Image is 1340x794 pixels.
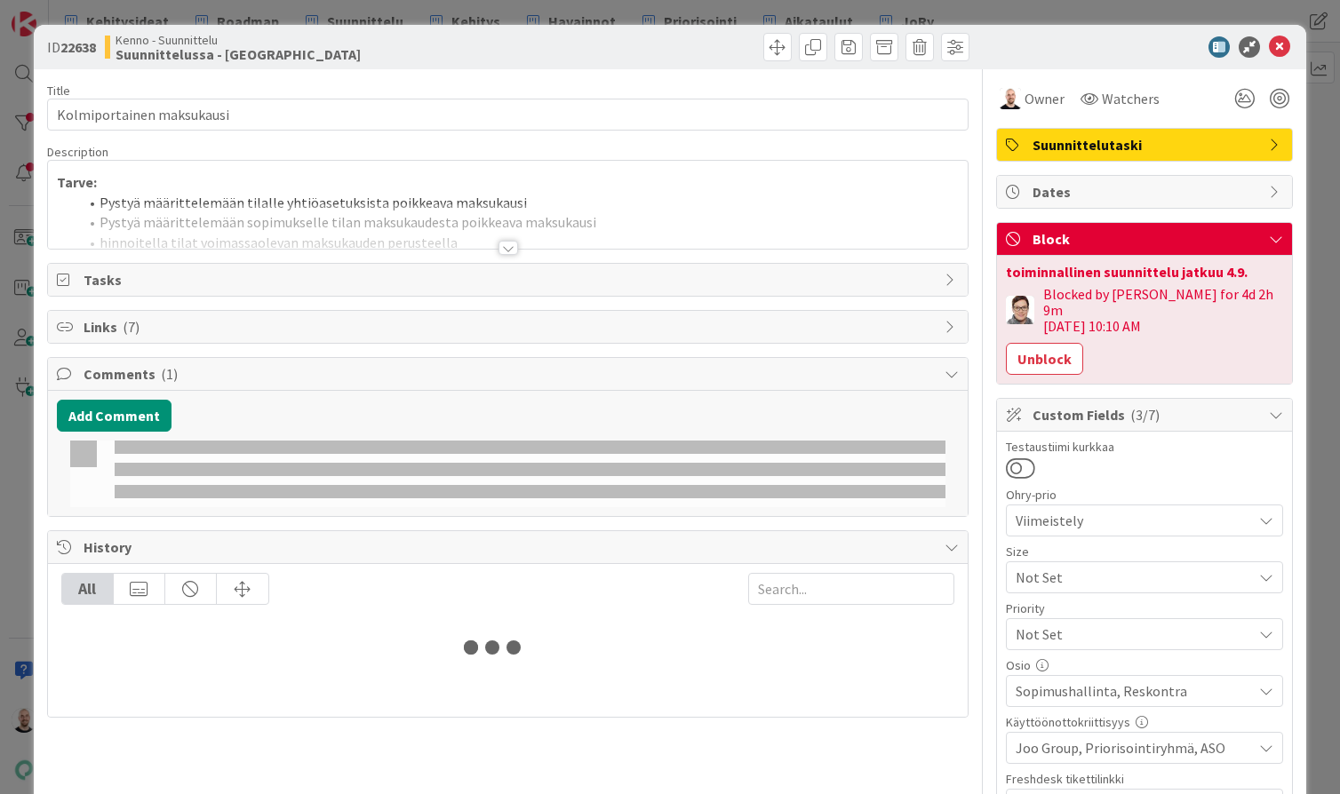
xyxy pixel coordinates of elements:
[47,99,969,131] input: type card name here...
[1006,773,1283,785] div: Freshdesk tikettilinkki
[57,400,171,432] button: Add Comment
[84,316,937,337] span: Links
[57,173,97,191] strong: Tarve:
[1000,88,1021,109] img: TM
[47,36,96,58] span: ID
[1006,265,1283,279] div: toiminnallinen suunnittelu jatkuu 4.9.
[123,318,140,336] span: ( 7 )
[748,573,954,605] input: Search...
[1006,716,1283,728] div: Käyttöönottokriittisyys
[47,144,108,160] span: Description
[1016,680,1252,702] span: Sopimushallinta, Reskontra
[1016,508,1243,533] span: Viimeistely
[1025,88,1065,109] span: Owner
[1006,441,1283,453] div: Testaustiimi kurkkaa
[1102,88,1160,109] span: Watchers
[1016,737,1252,758] span: Joo Group, Priorisointiryhmä, ASO
[1033,404,1260,425] span: Custom Fields
[1006,602,1283,615] div: Priority
[78,193,960,213] li: Pystyä määrittelemään tilalle yhtiöasetuksista poikkeava maksukausi
[47,83,70,99] label: Title
[84,269,937,290] span: Tasks
[60,38,96,56] b: 22638
[1006,545,1283,558] div: Size
[1033,228,1260,250] span: Block
[161,365,178,383] span: ( 1 )
[1006,296,1034,324] img: SM
[1006,343,1083,375] button: Unblock
[116,33,361,47] span: Kenno - Suunnittelu
[1016,565,1243,590] span: Not Set
[1016,622,1243,647] span: Not Set
[1006,659,1283,671] div: Osio
[1043,286,1283,334] div: Blocked by [PERSON_NAME] for 4d 2h 9m [DATE] 10:10 AM
[84,363,937,385] span: Comments
[62,574,114,604] div: All
[1033,181,1260,202] span: Dates
[1130,406,1160,424] span: ( 3/7 )
[1033,134,1260,155] span: Suunnittelutaski
[84,536,937,558] span: History
[116,47,361,61] b: Suunnittelussa - [GEOGRAPHIC_DATA]
[1006,488,1283,501] div: Ohry-prio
